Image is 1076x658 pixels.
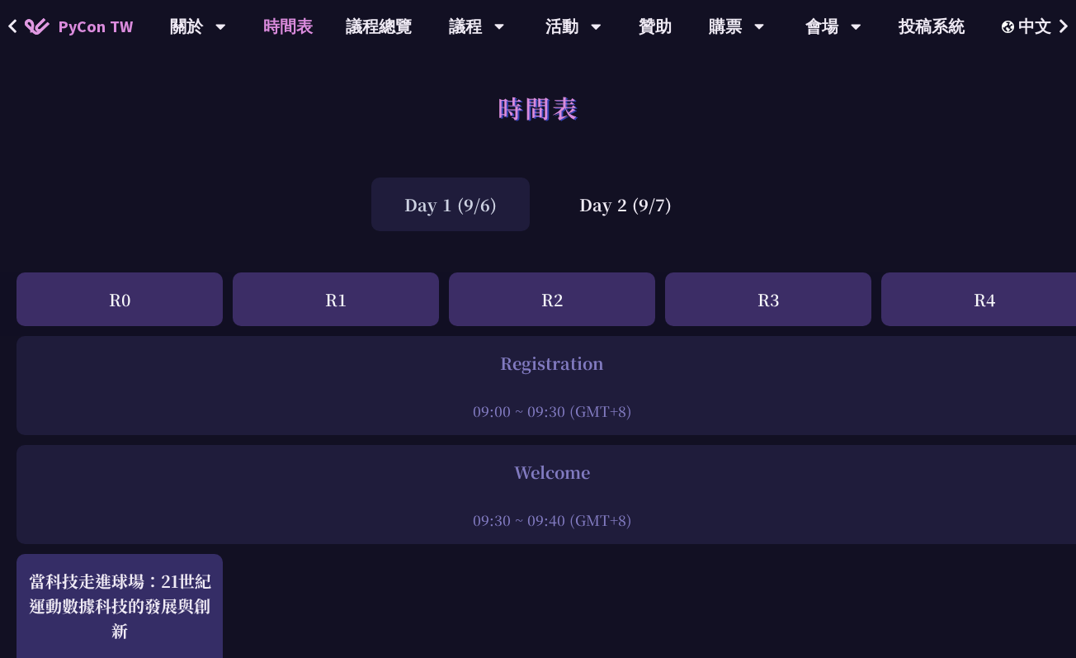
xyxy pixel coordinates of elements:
div: 當科技走進球場：21世紀運動數據科技的發展與創新 [25,569,215,643]
a: PyCon TW [8,6,149,47]
div: Day 2 (9/7) [546,178,705,231]
span: PyCon TW [58,14,133,39]
div: Day 1 (9/6) [371,178,530,231]
img: Home icon of PyCon TW 2025 [25,18,50,35]
div: R2 [449,272,655,326]
div: R0 [17,272,223,326]
div: R1 [233,272,439,326]
img: Locale Icon [1002,21,1018,33]
h1: 時間表 [498,83,579,132]
div: R3 [665,272,871,326]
